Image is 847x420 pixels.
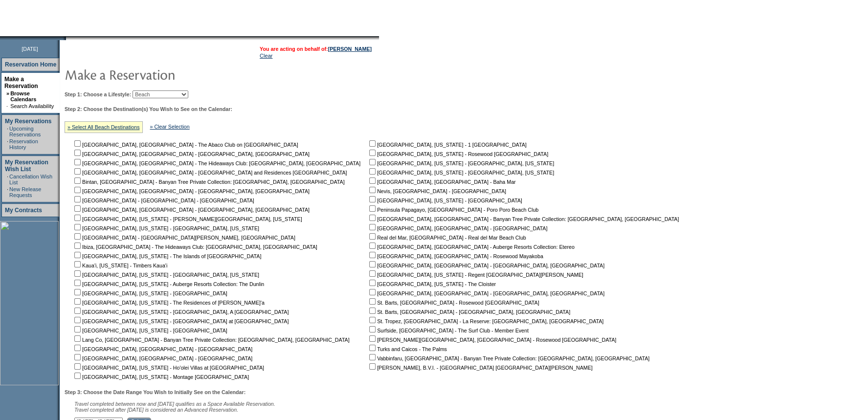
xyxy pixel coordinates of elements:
[367,216,679,222] nobr: [GEOGRAPHIC_DATA], [GEOGRAPHIC_DATA] - Banyan Tree Private Collection: [GEOGRAPHIC_DATA], [GEOGRA...
[72,365,264,371] nobr: [GEOGRAPHIC_DATA], [US_STATE] - Ho'olei Villas at [GEOGRAPHIC_DATA]
[65,106,232,112] b: Step 2: Choose the Destination(s) You Wish to See on the Calendar:
[367,290,604,296] nobr: [GEOGRAPHIC_DATA], [GEOGRAPHIC_DATA] - [GEOGRAPHIC_DATA], [GEOGRAPHIC_DATA]
[5,207,42,214] a: My Contracts
[72,207,310,213] nobr: [GEOGRAPHIC_DATA], [GEOGRAPHIC_DATA] - [GEOGRAPHIC_DATA], [GEOGRAPHIC_DATA]
[5,159,48,173] a: My Reservation Wish List
[367,207,538,213] nobr: Peninsula Papagayo, [GEOGRAPHIC_DATA] - Poro Poro Beach Club
[367,309,570,315] nobr: St. Barts, [GEOGRAPHIC_DATA] - [GEOGRAPHIC_DATA], [GEOGRAPHIC_DATA]
[72,328,227,333] nobr: [GEOGRAPHIC_DATA], [US_STATE] - [GEOGRAPHIC_DATA]
[72,346,252,352] nobr: [GEOGRAPHIC_DATA], [GEOGRAPHIC_DATA] - [GEOGRAPHIC_DATA]
[72,263,167,268] nobr: Kaua'i, [US_STATE] - Timbers Kaua'i
[367,328,529,333] nobr: Surfside, [GEOGRAPHIC_DATA] - The Surf Club - Member Event
[367,244,575,250] nobr: [GEOGRAPHIC_DATA], [GEOGRAPHIC_DATA] - Auberge Resorts Collection: Etereo
[72,225,259,231] nobr: [GEOGRAPHIC_DATA], [US_STATE] - [GEOGRAPHIC_DATA], [US_STATE]
[65,65,260,84] img: pgTtlMakeReservation.gif
[22,46,38,52] span: [DATE]
[7,186,8,198] td: ·
[72,170,347,176] nobr: [GEOGRAPHIC_DATA], [GEOGRAPHIC_DATA] - [GEOGRAPHIC_DATA] and Residences [GEOGRAPHIC_DATA]
[72,151,310,157] nobr: [GEOGRAPHIC_DATA], [GEOGRAPHIC_DATA] - [GEOGRAPHIC_DATA], [GEOGRAPHIC_DATA]
[63,36,66,40] img: promoShadowLeftCorner.gif
[72,216,302,222] nobr: [GEOGRAPHIC_DATA], [US_STATE] - [PERSON_NAME][GEOGRAPHIC_DATA], [US_STATE]
[72,318,289,324] nobr: [GEOGRAPHIC_DATA], [US_STATE] - [GEOGRAPHIC_DATA] at [GEOGRAPHIC_DATA]
[72,272,259,278] nobr: [GEOGRAPHIC_DATA], [US_STATE] - [GEOGRAPHIC_DATA], [US_STATE]
[72,355,252,361] nobr: [GEOGRAPHIC_DATA], [GEOGRAPHIC_DATA] - [GEOGRAPHIC_DATA]
[72,188,310,194] nobr: [GEOGRAPHIC_DATA], [GEOGRAPHIC_DATA] - [GEOGRAPHIC_DATA], [GEOGRAPHIC_DATA]
[66,36,67,40] img: blank.gif
[72,198,254,203] nobr: [GEOGRAPHIC_DATA] - [GEOGRAPHIC_DATA] - [GEOGRAPHIC_DATA]
[72,300,265,306] nobr: [GEOGRAPHIC_DATA], [US_STATE] - The Residences of [PERSON_NAME]'a
[72,374,249,380] nobr: [GEOGRAPHIC_DATA], [US_STATE] - Montage [GEOGRAPHIC_DATA]
[367,346,447,352] nobr: Turks and Caicos - The Palms
[9,138,38,150] a: Reservation History
[367,365,593,371] nobr: [PERSON_NAME], B.V.I. - [GEOGRAPHIC_DATA] [GEOGRAPHIC_DATA][PERSON_NAME]
[260,46,372,52] span: You are acting on behalf of:
[65,91,131,97] b: Step 1: Choose a Lifestyle:
[72,281,264,287] nobr: [GEOGRAPHIC_DATA], [US_STATE] - Auberge Resorts Collection: The Dunlin
[367,272,583,278] nobr: [GEOGRAPHIC_DATA], [US_STATE] - Regent [GEOGRAPHIC_DATA][PERSON_NAME]
[67,124,140,130] a: » Select All Beach Destinations
[72,244,317,250] nobr: Ibiza, [GEOGRAPHIC_DATA] - The Hideaways Club: [GEOGRAPHIC_DATA], [GEOGRAPHIC_DATA]
[367,263,604,268] nobr: [GEOGRAPHIC_DATA], [GEOGRAPHIC_DATA] - [GEOGRAPHIC_DATA], [GEOGRAPHIC_DATA]
[9,186,41,198] a: New Release Requests
[9,174,52,185] a: Cancellation Wish List
[367,281,496,287] nobr: [GEOGRAPHIC_DATA], [US_STATE] - The Cloister
[367,253,543,259] nobr: [GEOGRAPHIC_DATA], [GEOGRAPHIC_DATA] - Rosewood Mayakoba
[367,151,548,157] nobr: [GEOGRAPHIC_DATA], [US_STATE] - Rosewood [GEOGRAPHIC_DATA]
[367,160,554,166] nobr: [GEOGRAPHIC_DATA], [US_STATE] - [GEOGRAPHIC_DATA], [US_STATE]
[72,179,345,185] nobr: Bintan, [GEOGRAPHIC_DATA] - Banyan Tree Private Collection: [GEOGRAPHIC_DATA], [GEOGRAPHIC_DATA]
[4,76,38,89] a: Make a Reservation
[65,389,245,395] b: Step 3: Choose the Date Range You Wish to Initially See on the Calendar:
[74,401,275,407] span: Travel completed between now and [DATE] qualifies as a Space Available Reservation.
[367,170,554,176] nobr: [GEOGRAPHIC_DATA], [US_STATE] - [GEOGRAPHIC_DATA], [US_STATE]
[7,138,8,150] td: ·
[367,300,539,306] nobr: St. Barts, [GEOGRAPHIC_DATA] - Rosewood [GEOGRAPHIC_DATA]
[367,179,515,185] nobr: [GEOGRAPHIC_DATA], [GEOGRAPHIC_DATA] - Baha Mar
[72,337,350,343] nobr: Lang Co, [GEOGRAPHIC_DATA] - Banyan Tree Private Collection: [GEOGRAPHIC_DATA], [GEOGRAPHIC_DATA]
[5,61,56,68] a: Reservation Home
[6,90,9,96] b: »
[367,318,603,324] nobr: St. Tropez, [GEOGRAPHIC_DATA] - La Reserve: [GEOGRAPHIC_DATA], [GEOGRAPHIC_DATA]
[72,235,295,241] nobr: [GEOGRAPHIC_DATA] - [GEOGRAPHIC_DATA][PERSON_NAME], [GEOGRAPHIC_DATA]
[6,103,9,109] td: ·
[7,126,8,137] td: ·
[74,407,238,413] nobr: Travel completed after [DATE] is considered an Advanced Reservation.
[367,188,506,194] nobr: Nevis, [GEOGRAPHIC_DATA] - [GEOGRAPHIC_DATA]
[72,160,360,166] nobr: [GEOGRAPHIC_DATA], [GEOGRAPHIC_DATA] - The Hideaways Club: [GEOGRAPHIC_DATA], [GEOGRAPHIC_DATA]
[367,198,522,203] nobr: [GEOGRAPHIC_DATA], [US_STATE] - [GEOGRAPHIC_DATA]
[328,46,372,52] a: [PERSON_NAME]
[367,337,616,343] nobr: [PERSON_NAME][GEOGRAPHIC_DATA], [GEOGRAPHIC_DATA] - Rosewood [GEOGRAPHIC_DATA]
[260,53,272,59] a: Clear
[72,309,289,315] nobr: [GEOGRAPHIC_DATA], [US_STATE] - [GEOGRAPHIC_DATA], A [GEOGRAPHIC_DATA]
[150,124,190,130] a: » Clear Selection
[10,90,36,102] a: Browse Calendars
[7,174,8,185] td: ·
[72,253,261,259] nobr: [GEOGRAPHIC_DATA], [US_STATE] - The Islands of [GEOGRAPHIC_DATA]
[10,103,54,109] a: Search Availability
[72,142,298,148] nobr: [GEOGRAPHIC_DATA], [GEOGRAPHIC_DATA] - The Abaco Club on [GEOGRAPHIC_DATA]
[367,355,649,361] nobr: Vabbinfaru, [GEOGRAPHIC_DATA] - Banyan Tree Private Collection: [GEOGRAPHIC_DATA], [GEOGRAPHIC_DATA]
[367,225,547,231] nobr: [GEOGRAPHIC_DATA], [GEOGRAPHIC_DATA] - [GEOGRAPHIC_DATA]
[72,290,227,296] nobr: [GEOGRAPHIC_DATA], [US_STATE] - [GEOGRAPHIC_DATA]
[9,126,41,137] a: Upcoming Reservations
[367,142,527,148] nobr: [GEOGRAPHIC_DATA], [US_STATE] - 1 [GEOGRAPHIC_DATA]
[367,235,526,241] nobr: Real del Mar, [GEOGRAPHIC_DATA] - Real del Mar Beach Club
[5,118,51,125] a: My Reservations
